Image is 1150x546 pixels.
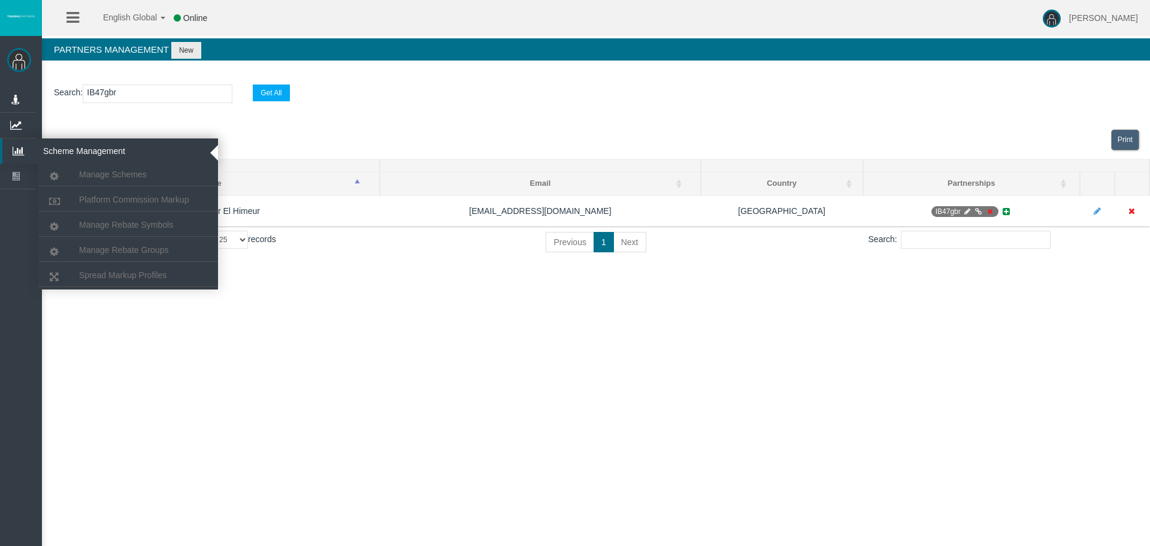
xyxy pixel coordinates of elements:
th: Partnerships: activate to sort column ascending [863,172,1080,196]
a: Scheme Management [2,138,218,164]
label: Show records [189,231,276,249]
th: Country: activate to sort column ascending [701,172,863,196]
span: Manage Rebate Groups [79,245,168,255]
span: Spread Markup Profiles [79,270,167,280]
a: Manage Rebate Groups [38,239,218,261]
a: View print view [1111,129,1139,150]
span: English Global [87,13,157,22]
a: 1 [594,232,614,252]
button: New [171,42,201,59]
img: user-image [1043,10,1061,28]
input: Search: [901,231,1051,249]
span: [PERSON_NAME] [1069,13,1138,23]
p: : [54,85,1138,103]
td: [GEOGRAPHIC_DATA] [701,195,863,227]
span: IB [931,206,998,217]
label: Search [54,86,80,99]
a: Previous [546,232,594,252]
a: Next [613,232,646,252]
td: [EMAIL_ADDRESS][DOMAIN_NAME] [380,195,700,227]
a: Platform Commission Markup [38,189,218,210]
i: Add new Partnership [1001,207,1012,216]
span: Manage Schemes [79,170,147,179]
span: Scheme Management [34,138,152,164]
span: Platform Commission Markup [79,195,189,204]
img: logo.svg [6,14,36,19]
span: Partners Management [54,44,169,55]
span: Manage Rebate Symbols [79,220,173,230]
label: Search: [868,231,1051,249]
span: Online [183,13,207,23]
i: Manage Partnership [963,208,972,215]
i: Generate Direct Link [974,208,983,215]
a: Manage Rebate Symbols [38,214,218,236]
a: Spread Markup Profiles [38,264,218,286]
span: Print [1118,135,1133,144]
th: Email: activate to sort column ascending [380,172,700,196]
a: Manage Schemes [38,164,218,185]
select: Showrecords [210,231,248,249]
i: Deactivate Partnership [985,208,994,215]
button: Get All [253,85,289,101]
